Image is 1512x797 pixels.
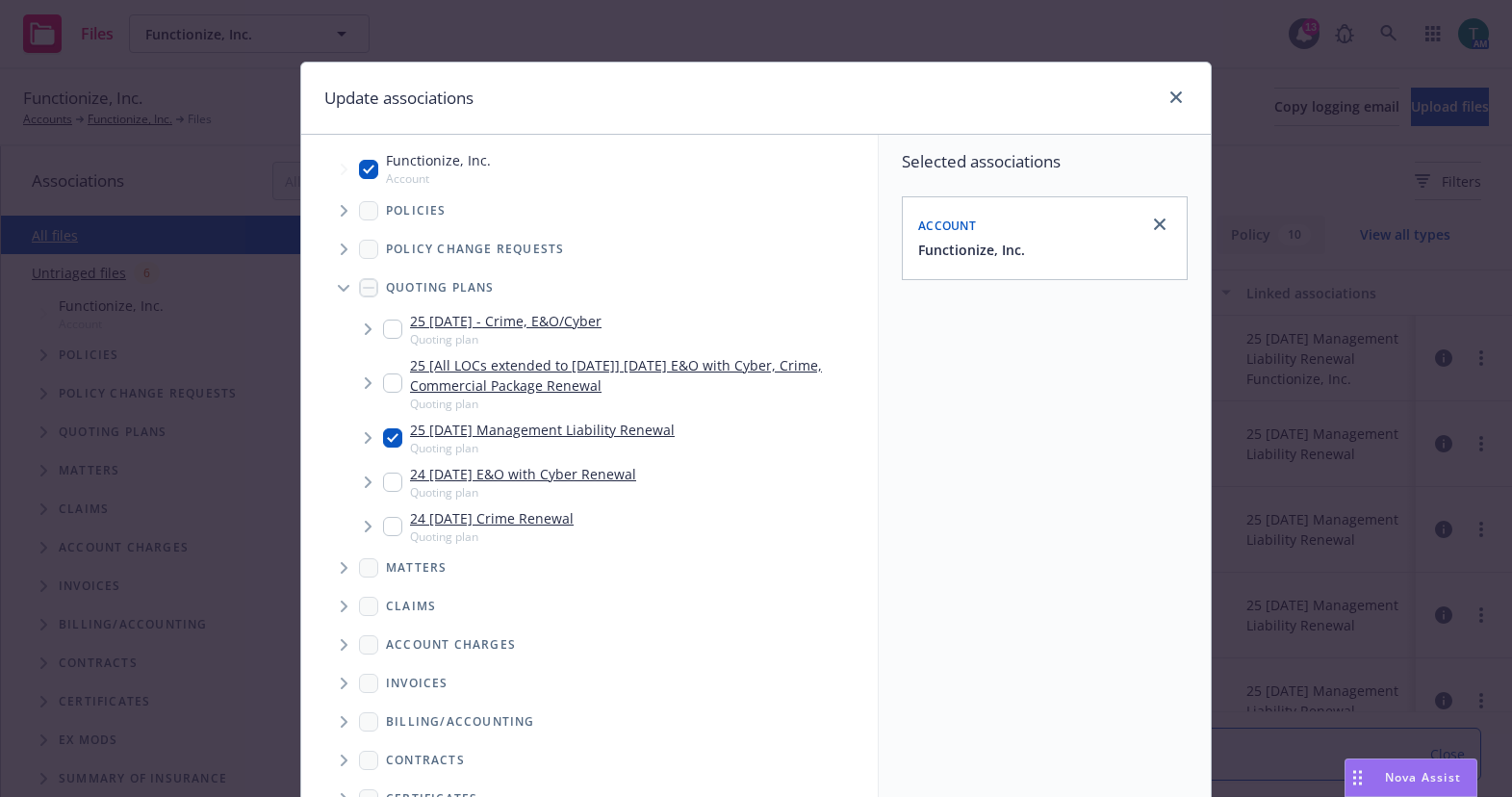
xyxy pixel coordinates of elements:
[918,218,976,234] span: Account
[386,716,535,728] span: Billing/Accounting
[386,755,465,766] span: Contracts
[386,170,491,187] span: Account
[410,528,574,545] span: Quoting plan
[386,639,516,651] span: Account charges
[1345,759,1370,796] div: Drag to move
[386,150,491,170] span: Functionize, Inc.
[386,678,448,689] span: Invoices
[324,86,474,111] h1: Update associations
[1385,769,1461,785] span: Nova Assist
[902,150,1188,173] span: Selected associations
[410,396,870,412] span: Quoting plan
[386,282,495,294] span: Quoting plans
[1148,213,1171,236] a: close
[410,311,602,331] a: 25 [DATE] - Crime, E&O/Cyber
[410,484,636,501] span: Quoting plan
[410,440,675,456] span: Quoting plan
[386,205,447,217] span: Policies
[386,244,564,255] span: Policy change requests
[410,331,602,347] span: Quoting plan
[386,562,447,574] span: Matters
[410,420,675,440] a: 25 [DATE] Management Liability Renewal
[410,355,870,396] a: 25 [All LOCs extended to [DATE]] [DATE] E&O with Cyber, Crime, Commercial Package Renewal
[301,146,878,703] div: Tree Example
[410,508,574,528] a: 24 [DATE] Crime Renewal
[918,240,1025,260] button: Functionize, Inc.
[1165,86,1188,109] a: close
[410,464,636,484] a: 24 [DATE] E&O with Cyber Renewal
[1345,758,1477,797] button: Nova Assist
[386,601,436,612] span: Claims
